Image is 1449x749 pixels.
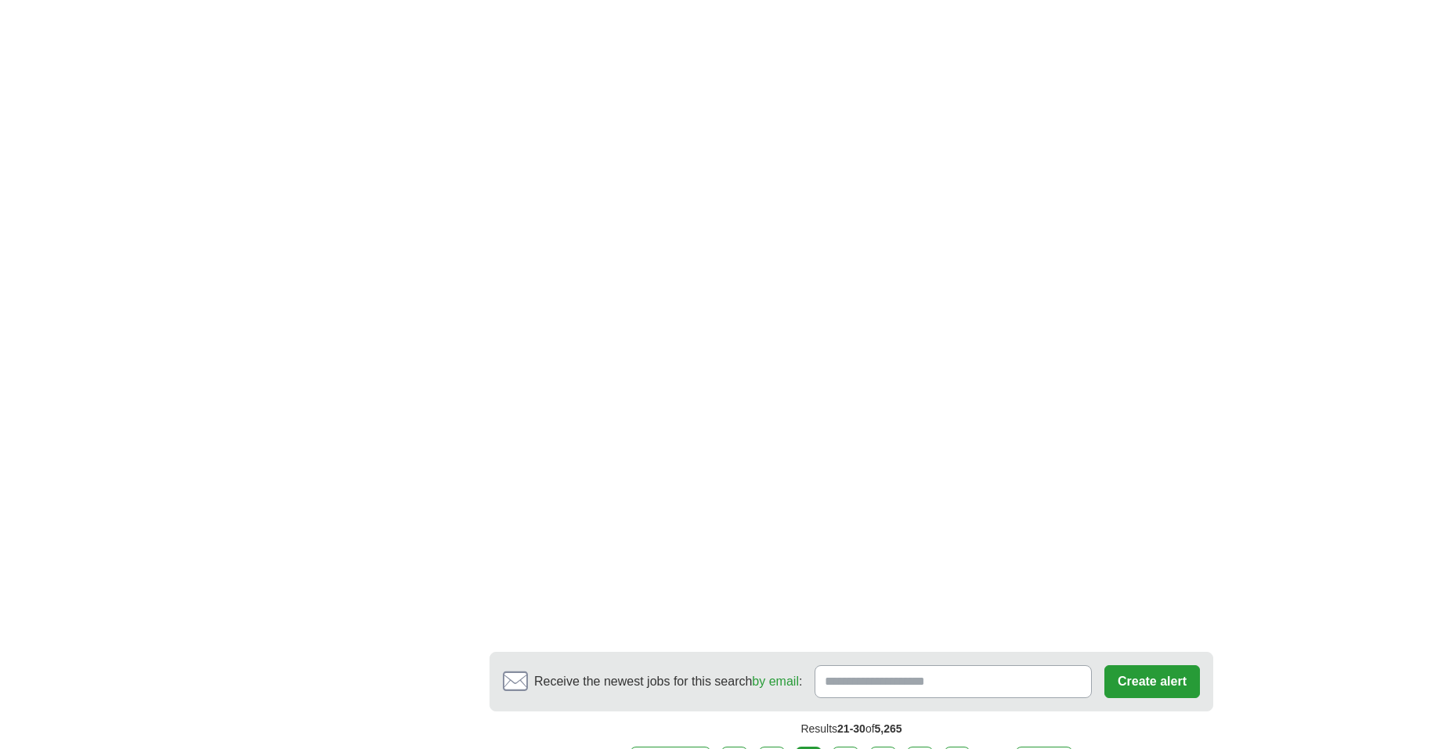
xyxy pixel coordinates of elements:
[752,675,799,688] a: by email
[1104,665,1200,698] button: Create alert
[837,722,865,735] span: 21-30
[875,722,902,735] span: 5,265
[490,711,1213,747] div: Results of
[534,672,802,691] span: Receive the newest jobs for this search :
